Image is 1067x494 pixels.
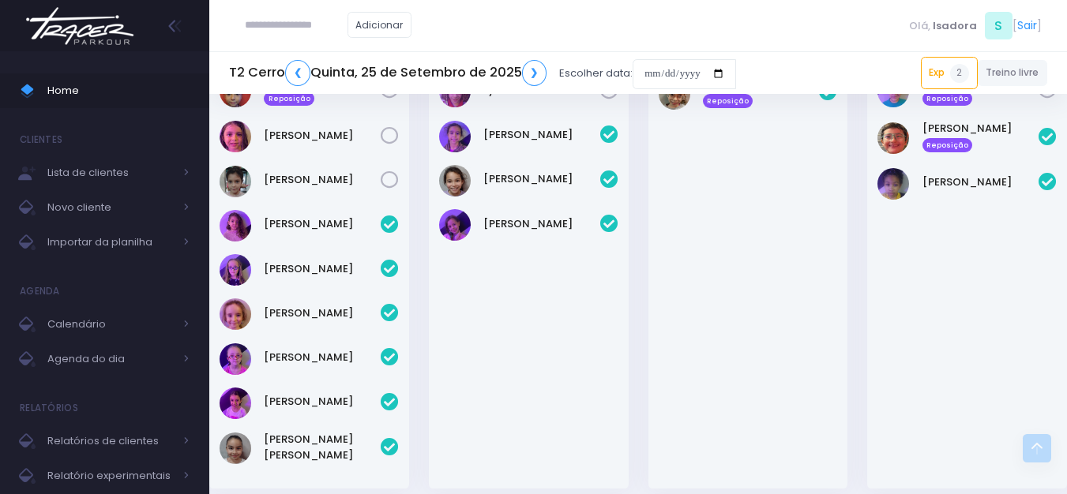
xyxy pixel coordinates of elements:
img: Helena Zotareli de Araujo [220,298,251,330]
a: Exp2 [921,57,978,88]
a: [PERSON_NAME] [922,174,1039,190]
span: Relatórios de clientes [47,431,174,451]
h4: Relatórios [20,392,78,424]
a: [PERSON_NAME] [264,394,381,410]
img: Dora Moreira Russo [220,210,251,241]
span: Agenda do dia [47,349,174,369]
a: [PERSON_NAME] [483,216,600,232]
a: [PERSON_NAME] [264,261,381,277]
span: Importar da planilha [47,232,174,253]
a: [PERSON_NAME] Reposição [922,121,1039,152]
a: [PERSON_NAME] [264,172,381,188]
span: Home [47,80,190,101]
img: Keity Lisa kawabe [439,165,471,196]
a: Sair [1017,17,1037,34]
span: Reposição [264,92,314,106]
img: Kayla Sara kawabe [220,432,251,464]
span: Relatório experimentais [47,466,174,486]
a: ❯ [522,60,547,86]
a: [PERSON_NAME] [264,216,381,232]
a: [PERSON_NAME] [483,127,600,143]
a: Adicionar [348,12,412,38]
img: Catharina Dalonso [439,121,471,152]
span: Lista de clientes [47,163,174,183]
img: Serena Odara M Gomes do Amaral [877,168,909,200]
h4: Agenda [20,275,60,307]
span: Reposição [922,138,973,152]
img: Isabella Tancredi Oliveira [220,387,251,419]
div: [ ] [903,8,1047,43]
img: Sofia Alem santinho costa de Jesus [439,209,471,241]
span: Novo cliente [47,197,174,218]
a: [PERSON_NAME] [264,350,381,365]
span: Isadora [933,18,977,34]
img: Gabriel bicca da costa [877,122,909,154]
a: Treino livre [978,60,1048,86]
span: Reposição [922,92,973,106]
span: Calendário [47,314,174,335]
img: Felipa Campos Estevam [220,121,251,152]
img: Isabella Arouca [220,343,251,375]
h5: T2 Cerro Quinta, 25 de Setembro de 2025 [229,60,547,86]
img: Gabriela Arouca [220,254,251,286]
span: 2 [950,64,969,83]
h4: Clientes [20,124,62,155]
a: [PERSON_NAME] [264,305,381,321]
a: [PERSON_NAME] [264,128,381,144]
a: [PERSON_NAME] [483,171,600,187]
span: Reposição [703,94,753,108]
div: Escolher data: [229,55,736,92]
a: [PERSON_NAME] [PERSON_NAME] [264,432,381,462]
img: Helena Gutkoski [220,166,251,197]
span: Olá, [909,18,930,34]
a: ❮ [285,60,310,86]
span: S [985,12,1013,39]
